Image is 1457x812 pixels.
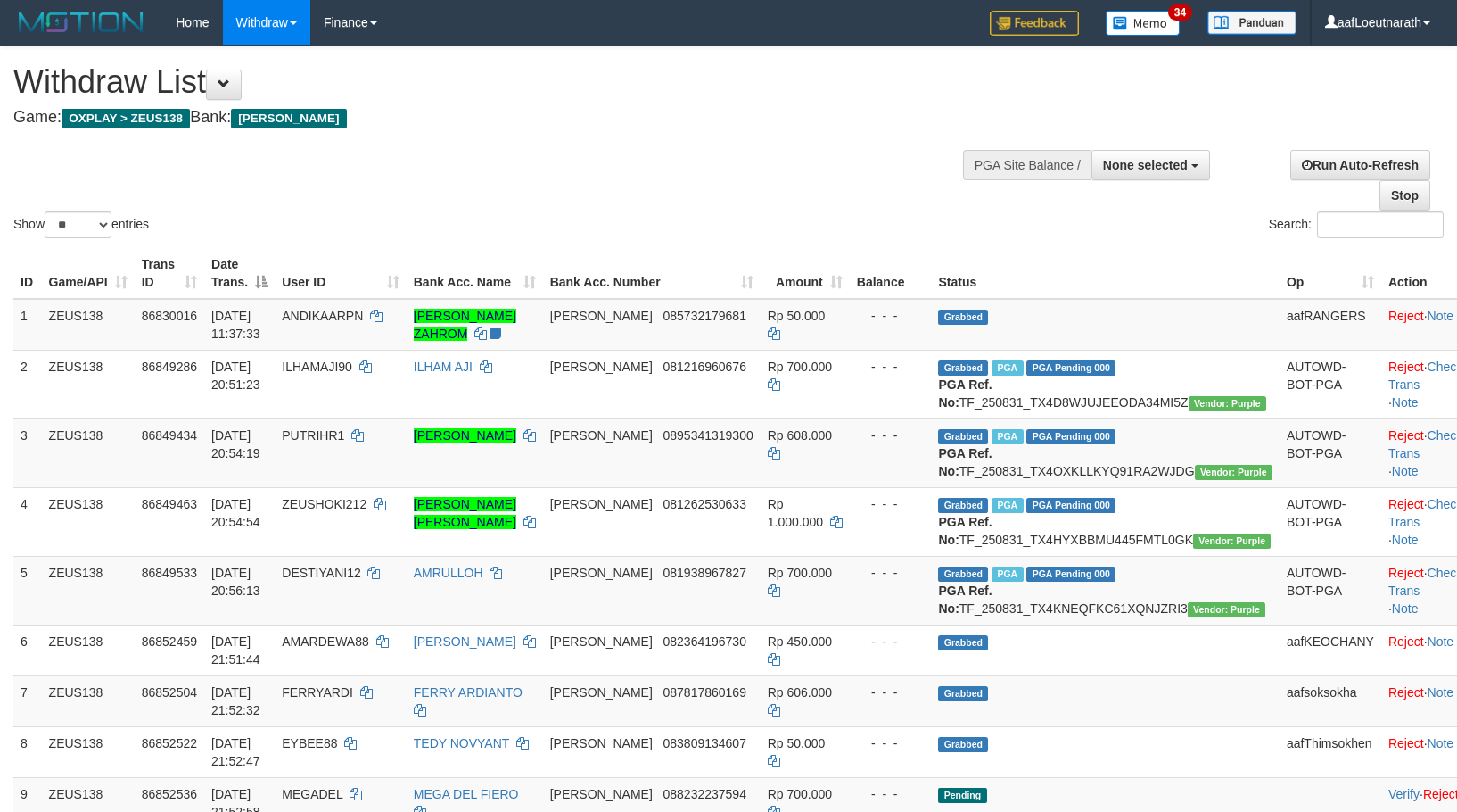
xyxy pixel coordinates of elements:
[204,248,275,299] th: Date Trans.: activate to sort column descending
[13,418,42,487] td: 3
[13,487,42,556] td: 4
[13,556,42,625] td: 5
[275,248,406,299] th: User ID: activate to sort column ascending
[768,428,832,443] span: Rp 608.000
[550,787,653,801] span: [PERSON_NAME]
[45,211,111,238] select: Showentries
[135,248,204,299] th: Trans ID: activate to sort column ascending
[282,428,344,443] span: PUTRIHR1
[768,309,826,323] span: Rp 50.000
[282,634,369,649] span: AMARDEWA88
[990,11,1079,36] img: Feedback.jpg
[1269,211,1444,238] label: Search:
[1388,736,1424,750] a: Reject
[42,625,135,675] td: ZEUS138
[857,564,925,582] div: - - -
[13,211,149,238] label: Show entries
[1026,498,1115,513] span: PGA Pending
[1207,11,1296,35] img: panduan.png
[1428,634,1454,649] a: Note
[42,675,135,726] td: ZEUS138
[414,685,523,700] a: FERRY ARDIANTO
[282,787,342,801] span: MEGADEL
[931,418,1279,487] td: TF_250831_TX4OXKLLKYQ91RA2WJDG
[414,566,483,580] a: AMRULLOH
[282,360,352,374] span: ILHAMAJI90
[1290,150,1430,180] a: Run Auto-Refresh
[142,634,197,649] span: 86852459
[414,634,516,649] a: [PERSON_NAME]
[1388,497,1424,511] a: Reject
[768,736,826,750] span: Rp 50.000
[938,584,992,616] b: PGA Ref. No:
[663,736,745,750] span: Copy 083809134607 to clipboard
[1103,158,1188,172] span: None selected
[1188,602,1265,617] span: Vendor URL: https://trx4.1velocity.biz
[414,360,473,374] a: ILHAM AJI
[142,736,197,750] span: 86852522
[1392,533,1419,547] a: Note
[231,109,346,128] span: [PERSON_NAME]
[857,307,925,325] div: - - -
[857,427,925,444] div: - - -
[142,309,197,323] span: 86830016
[663,566,745,580] span: Copy 081938967827 to clipboard
[13,9,149,36] img: MOTION_logo.png
[142,685,197,700] span: 86852504
[1168,4,1192,21] span: 34
[1388,787,1420,801] a: Verify
[550,634,653,649] span: [PERSON_NAME]
[1026,567,1115,582] span: PGA Pending
[42,726,135,777] td: ZEUS138
[1280,248,1381,299] th: Op: activate to sort column ascending
[414,309,516,341] a: [PERSON_NAME] ZAHROM
[1195,465,1272,480] span: Vendor URL: https://trx4.1velocity.biz
[1428,736,1454,750] a: Note
[1193,534,1271,549] span: Vendor URL: https://trx4.1velocity.biz
[931,487,1279,556] td: TF_250831_TX4HYXBBMU445FMTL0GK
[938,567,988,582] span: Grabbed
[857,495,925,513] div: - - -
[1026,429,1115,444] span: PGA Pending
[142,566,197,580] span: 86849533
[42,299,135,351] td: ZEUS138
[857,358,925,376] div: - - -
[931,248,1279,299] th: Status
[768,566,832,580] span: Rp 700.000
[1280,625,1381,675] td: aafKEOCHANY
[663,360,745,374] span: Copy 081216960676 to clipboard
[1388,634,1424,649] a: Reject
[938,360,988,376] span: Grabbed
[1280,487,1381,556] td: AUTOWD-BOT-PGA
[550,566,653,580] span: [PERSON_NAME]
[42,556,135,625] td: ZEUS138
[857,785,925,803] div: - - -
[414,787,519,801] a: MEGA DEL FIERO
[1379,180,1430,211] a: Stop
[1388,309,1424,323] a: Reject
[931,350,1279,418] td: TF_250831_TX4D8WJUJEEODA34MI5Z
[142,787,197,801] span: 86852536
[62,109,190,128] span: OXPLAY > ZEUS138
[768,685,832,700] span: Rp 606.000
[13,248,42,299] th: ID
[857,734,925,752] div: - - -
[938,515,992,547] b: PGA Ref. No:
[1392,601,1419,616] a: Note
[142,360,197,374] span: 86849286
[13,350,42,418] td: 2
[13,726,42,777] td: 8
[768,360,832,374] span: Rp 700.000
[938,788,986,803] span: Pending
[663,685,745,700] span: Copy 087817860169 to clipboard
[13,64,953,100] h1: Withdraw List
[414,497,516,529] a: [PERSON_NAME] [PERSON_NAME]
[938,446,992,478] b: PGA Ref. No:
[1106,11,1181,36] img: Button%20Memo.svg
[1317,211,1444,238] input: Search:
[211,428,260,460] span: [DATE] 20:54:19
[1392,464,1419,478] a: Note
[13,625,42,675] td: 6
[992,567,1023,582] span: Marked by aafRornrotha
[282,736,337,750] span: EYBEE88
